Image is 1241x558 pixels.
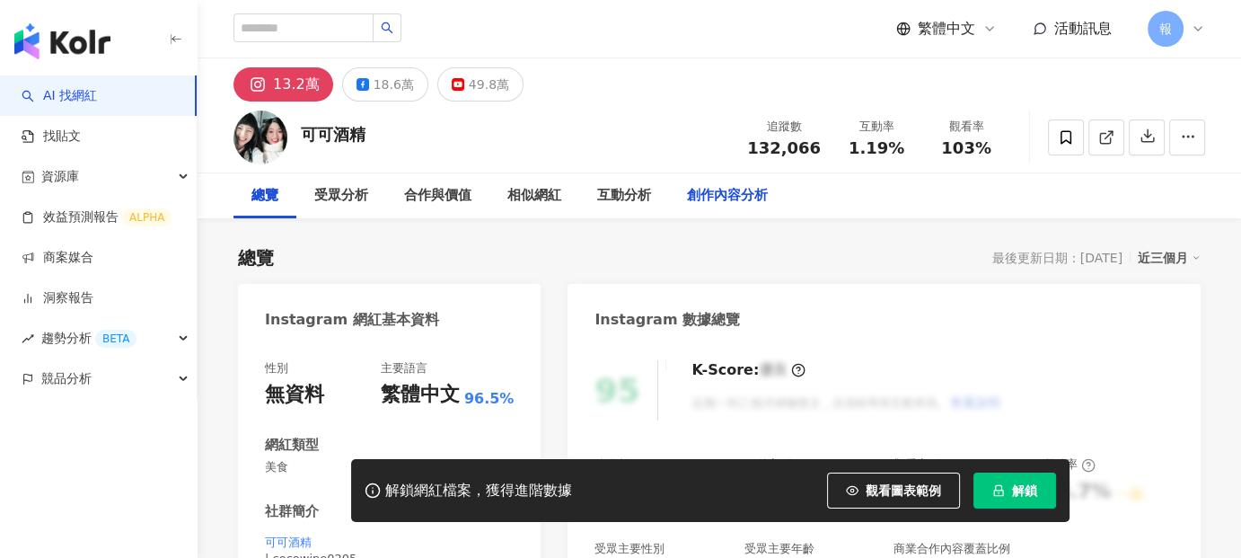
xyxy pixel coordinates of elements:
button: 解鎖 [973,473,1056,509]
div: 解鎖網紅檔案，獲得進階數據 [385,482,572,500]
span: 96.5% [464,389,515,409]
div: 互動率 [744,456,797,473]
span: 1.19% [849,139,904,157]
div: 繁體中文 [381,381,460,409]
a: 效益預測報告ALPHA [22,208,172,226]
div: 互動率 [842,118,911,136]
div: 觀看率 [893,456,946,473]
button: 觀看圖表範例 [827,473,960,509]
span: search [381,22,393,34]
img: logo [14,23,110,59]
span: lock [992,484,1005,497]
span: 資源庫 [41,156,79,197]
img: KOL Avatar [233,111,287,164]
div: 創作內容分析 [687,185,768,207]
div: 受眾分析 [314,185,368,207]
div: 漲粉率 [1043,456,1096,473]
div: K-Score : [691,360,805,380]
div: 49.8萬 [469,72,509,97]
button: 49.8萬 [437,67,524,102]
div: 相似網紅 [507,185,561,207]
span: 繁體中文 [918,19,975,39]
a: 商案媒合 [22,249,93,267]
span: 觀看圖表範例 [866,483,941,498]
div: 總覽 [251,185,278,207]
span: 活動訊息 [1054,20,1112,37]
div: 受眾主要年齡 [744,541,814,557]
button: 18.6萬 [342,67,428,102]
div: 最後更新日期：[DATE] [992,251,1122,265]
div: 18.6萬 [374,72,414,97]
div: 性別 [265,360,288,376]
a: searchAI 找網紅 [22,87,97,105]
span: 趨勢分析 [41,318,136,359]
div: 主要語言 [381,360,427,376]
span: 103% [941,139,991,157]
span: 競品分析 [41,359,92,399]
div: BETA [95,330,136,348]
div: 互動分析 [597,185,651,207]
div: 商業合作內容覆蓋比例 [893,541,1010,557]
div: 13.2萬 [273,72,320,97]
a: 找貼文 [22,128,81,146]
div: 可可酒精 [301,123,365,146]
div: Instagram 網紅基本資料 [265,310,439,330]
div: Instagram 數據總覽 [594,310,740,330]
div: 觀看率 [932,118,1000,136]
span: rise [22,332,34,345]
span: 132,066 [747,138,821,157]
span: 解鎖 [1012,483,1037,498]
div: 追蹤數 [594,456,629,473]
div: 無資料 [265,381,324,409]
mark: 可可酒精 [265,536,312,549]
div: 近三個月 [1138,246,1201,270]
button: 13.2萬 [233,67,333,102]
a: 洞察報告 [22,289,93,307]
span: 報 [1159,19,1172,39]
div: 受眾主要性別 [594,541,665,557]
div: 網紅類型 [265,436,319,455]
div: 合作與價值 [404,185,471,207]
div: 總覽 [238,245,274,270]
div: 追蹤數 [747,118,821,136]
